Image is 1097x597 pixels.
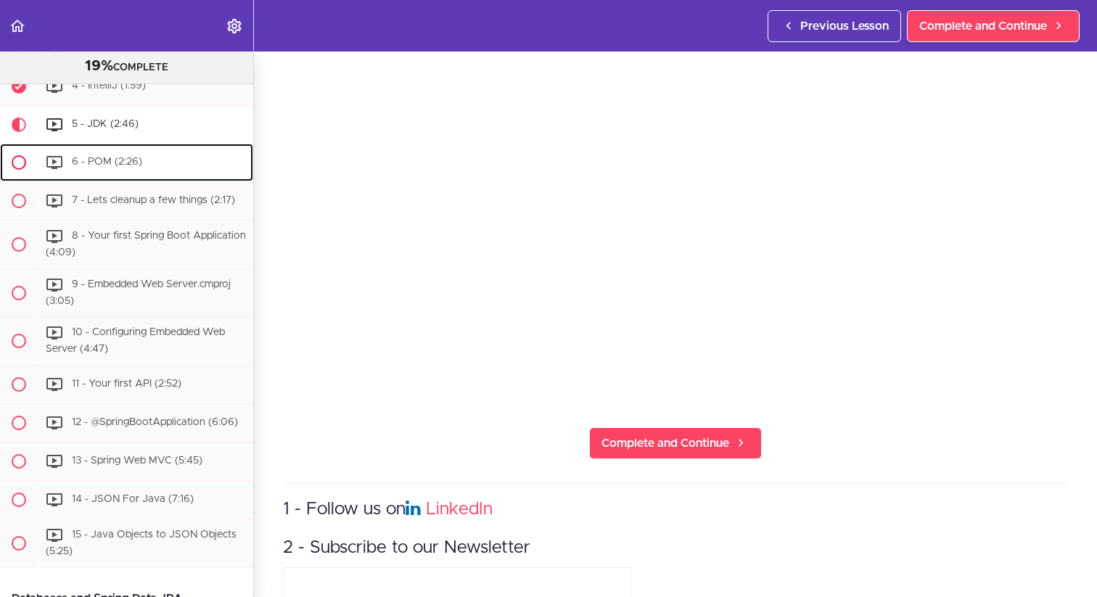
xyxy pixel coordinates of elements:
[46,328,225,355] span: 10 - Configuring Embedded Web Server (4:47)
[800,17,889,35] span: Previous Lesson
[72,81,146,91] span: 4 - IntelliJ (1:59)
[46,279,231,306] span: 9 - Embedded Web Server.cmproj (3:05)
[601,435,729,452] span: Complete and Continue
[72,417,238,427] span: 12 - @SpringBootApplication (6:06)
[226,17,243,35] svg: Settings Menu
[72,494,194,504] span: 14 - JSON For Java (7:16)
[18,57,235,76] div: COMPLETE
[72,195,235,205] span: 7 - Lets cleanup a few things (2:17)
[283,498,1068,522] h3: 1 - Follow us on
[283,536,1068,560] h3: 2 - Subscribe to our Newsletter
[768,10,901,42] a: Previous Lesson
[426,501,493,518] a: LinkedIn
[72,379,181,389] span: 11 - Your first API (2:52)
[919,17,1047,35] span: Complete and Continue
[72,157,142,167] span: 6 - POM (2:26)
[72,456,202,466] span: 13 - Spring Web MVC (5:45)
[907,10,1080,42] a: Complete and Continue
[85,59,113,73] span: 19%
[589,427,762,459] a: Complete and Continue
[46,530,237,556] span: 15 - Java Objects to JSON Objects (5:25)
[46,231,246,258] span: 8 - Your first Spring Boot Application (4:09)
[72,119,139,129] span: 5 - JDK (2:46)
[9,17,26,35] svg: Back to course curriculum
